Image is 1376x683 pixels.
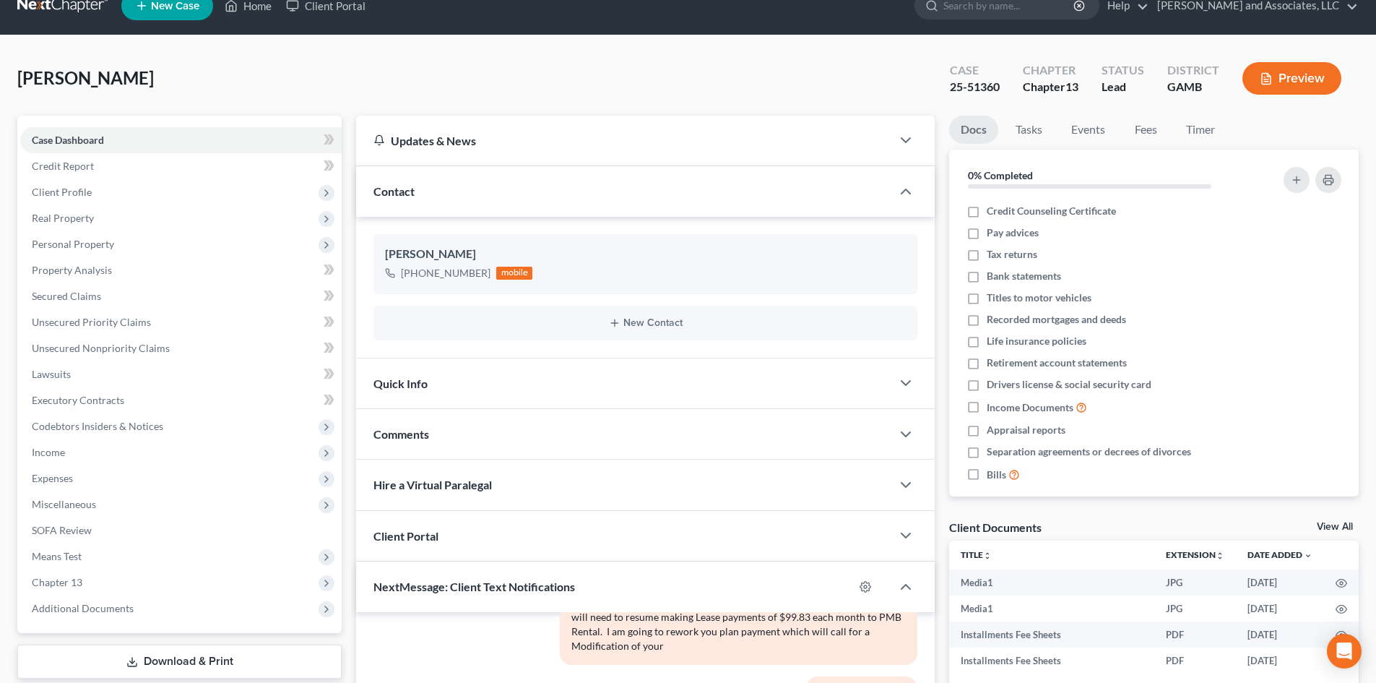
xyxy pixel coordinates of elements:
[1167,62,1219,79] div: District
[987,377,1151,392] span: Drivers license & social security card
[1242,62,1341,95] button: Preview
[1004,116,1054,144] a: Tasks
[1236,596,1324,622] td: [DATE]
[950,62,1000,79] div: Case
[17,67,154,88] span: [PERSON_NAME]
[17,645,342,679] a: Download & Print
[32,446,65,458] span: Income
[987,247,1037,262] span: Tax returns
[1154,596,1236,622] td: JPG
[373,133,874,148] div: Updates & News
[950,79,1000,95] div: 25-51360
[32,212,94,224] span: Real Property
[496,267,532,280] div: mobile
[987,291,1091,305] span: Titles to motor vehicles
[32,160,94,172] span: Credit Report
[987,334,1086,348] span: Life insurance policies
[1236,622,1324,648] td: [DATE]
[20,283,342,309] a: Secured Claims
[1166,549,1224,560] a: Extensionunfold_more
[32,134,104,146] span: Case Dashboard
[20,361,342,387] a: Lawsuits
[151,1,199,12] span: New Case
[987,400,1073,415] span: Income Documents
[32,290,101,302] span: Secured Claims
[32,550,82,562] span: Means Test
[32,186,92,198] span: Client Profile
[373,529,438,543] span: Client Portal
[1236,648,1324,674] td: [DATE]
[1154,622,1236,648] td: PDF
[1327,634,1362,669] div: Open Intercom Messenger
[20,517,342,544] a: SOFA Review
[373,427,429,441] span: Comments
[949,596,1154,622] td: Media1
[961,549,992,560] a: Titleunfold_more
[1023,79,1078,95] div: Chapter
[32,472,73,484] span: Expenses
[987,225,1039,240] span: Pay advices
[373,580,575,593] span: NextMessage: Client Text Notifications
[32,524,92,536] span: SOFA Review
[20,153,342,179] a: Credit Report
[968,169,1033,181] strong: 0% Completed
[373,377,428,390] span: Quick Info
[20,127,342,153] a: Case Dashboard
[1122,116,1169,144] a: Fees
[32,498,96,510] span: Miscellaneous
[949,520,1042,535] div: Client Documents
[983,551,992,560] i: unfold_more
[20,309,342,335] a: Unsecured Priority Claims
[1216,551,1224,560] i: unfold_more
[949,648,1154,674] td: Installments Fee Sheets
[385,246,906,263] div: [PERSON_NAME]
[32,238,114,250] span: Personal Property
[32,316,151,328] span: Unsecured Priority Claims
[32,368,71,380] span: Lawsuits
[987,356,1127,370] span: Retirement account statements
[32,602,134,614] span: Additional Documents
[987,312,1126,327] span: Recorded mortgages and deeds
[373,184,415,198] span: Contact
[1154,648,1236,674] td: PDF
[987,468,1006,482] span: Bills
[1304,551,1312,560] i: expand_more
[1065,80,1078,93] span: 13
[1167,79,1219,95] div: GAMB
[987,204,1116,218] span: Credit Counseling Certificate
[32,420,163,432] span: Codebtors Insiders & Notices
[32,264,112,276] span: Property Analysis
[1247,549,1312,560] a: Date Added expand_more
[1236,570,1324,596] td: [DATE]
[1023,62,1078,79] div: Chapter
[1060,116,1117,144] a: Events
[987,423,1065,437] span: Appraisal reports
[20,335,342,361] a: Unsecured Nonpriority Claims
[20,257,342,283] a: Property Analysis
[949,570,1154,596] td: Media1
[32,342,170,354] span: Unsecured Nonpriority Claims
[1102,62,1144,79] div: Status
[373,478,492,491] span: Hire a Virtual Paralegal
[401,266,490,280] div: [PHONE_NUMBER]
[949,622,1154,648] td: Installments Fee Sheets
[1174,116,1226,144] a: Timer
[1102,79,1144,95] div: Lead
[1154,570,1236,596] td: JPG
[32,394,124,406] span: Executory Contracts
[1317,522,1353,532] a: View All
[20,387,342,413] a: Executory Contracts
[32,576,82,588] span: Chapter 13
[949,116,998,144] a: Docs
[571,610,906,653] div: will need to resume making Lease payments of $99.83 each month to PMB Rental. I am going to rewor...
[987,269,1061,283] span: Bank statements
[385,317,906,329] button: New Contact
[987,444,1191,459] span: Separation agreements or decrees of divorces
